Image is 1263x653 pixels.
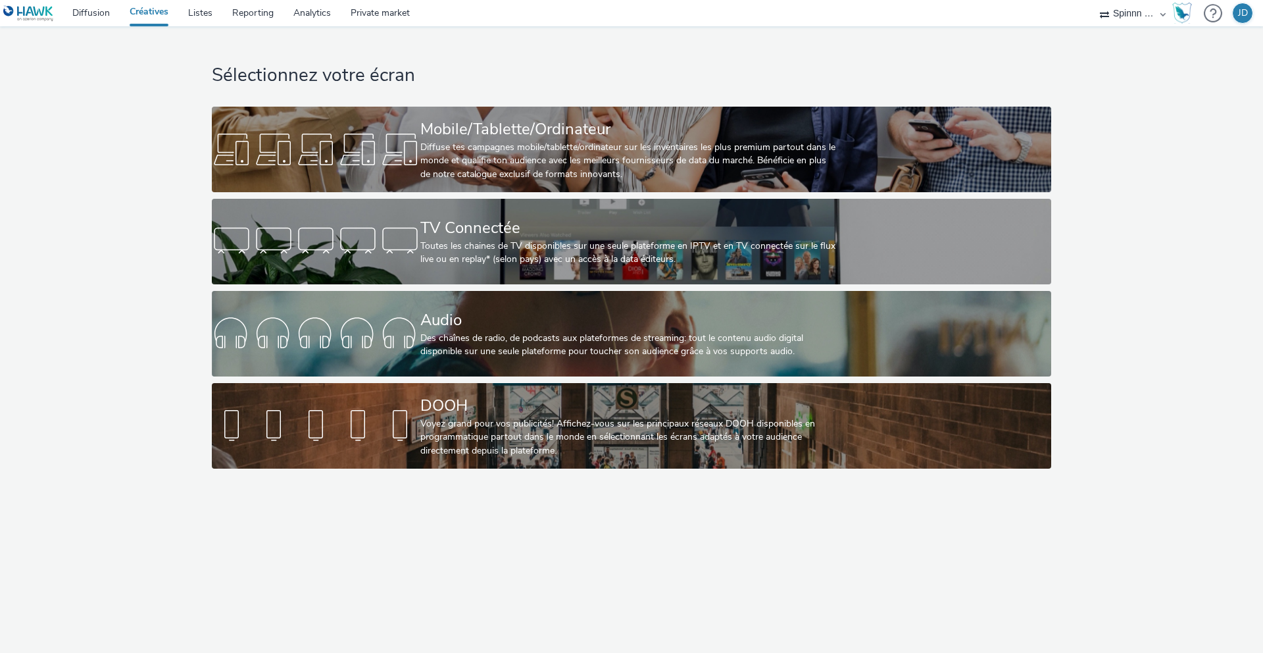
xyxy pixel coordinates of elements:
[3,5,54,22] img: undefined Logo
[420,417,837,457] div: Voyez grand pour vos publicités! Affichez-vous sur les principaux réseaux DOOH disponibles en pro...
[420,141,837,181] div: Diffuse tes campagnes mobile/tablette/ordinateur sur les inventaires les plus premium partout dan...
[420,394,837,417] div: DOOH
[1172,3,1197,24] a: Hawk Academy
[212,383,1051,469] a: DOOHVoyez grand pour vos publicités! Affichez-vous sur les principaux réseaux DOOH disponibles en...
[420,217,837,240] div: TV Connectée
[212,291,1051,377] a: AudioDes chaînes de radio, de podcasts aux plateformes de streaming: tout le contenu audio digita...
[1238,3,1248,23] div: JD
[1172,3,1192,24] img: Hawk Academy
[212,199,1051,284] a: TV ConnectéeToutes les chaines de TV disponibles sur une seule plateforme en IPTV et en TV connec...
[420,240,837,267] div: Toutes les chaines de TV disponibles sur une seule plateforme en IPTV et en TV connectée sur le f...
[420,118,837,141] div: Mobile/Tablette/Ordinateur
[420,332,837,359] div: Des chaînes de radio, de podcasts aux plateformes de streaming: tout le contenu audio digital dis...
[212,63,1051,88] h1: Sélectionnez votre écran
[212,107,1051,192] a: Mobile/Tablette/OrdinateurDiffuse tes campagnes mobile/tablette/ordinateur sur les inventaires le...
[420,309,837,332] div: Audio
